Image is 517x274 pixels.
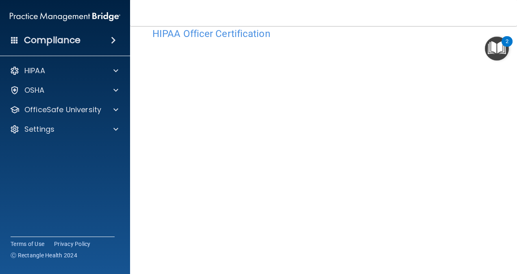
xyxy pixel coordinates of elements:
[10,85,118,95] a: OSHA
[24,105,101,115] p: OfficeSafe University
[11,240,44,248] a: Terms of Use
[24,85,45,95] p: OSHA
[152,28,495,39] h4: HIPAA Officer Certification
[10,124,118,134] a: Settings
[10,9,120,25] img: PMB logo
[485,37,509,61] button: Open Resource Center, 2 new notifications
[24,66,45,76] p: HIPAA
[10,105,118,115] a: OfficeSafe University
[54,240,91,248] a: Privacy Policy
[24,124,54,134] p: Settings
[10,66,118,76] a: HIPAA
[11,251,77,259] span: Ⓒ Rectangle Health 2024
[24,35,80,46] h4: Compliance
[506,41,508,52] div: 2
